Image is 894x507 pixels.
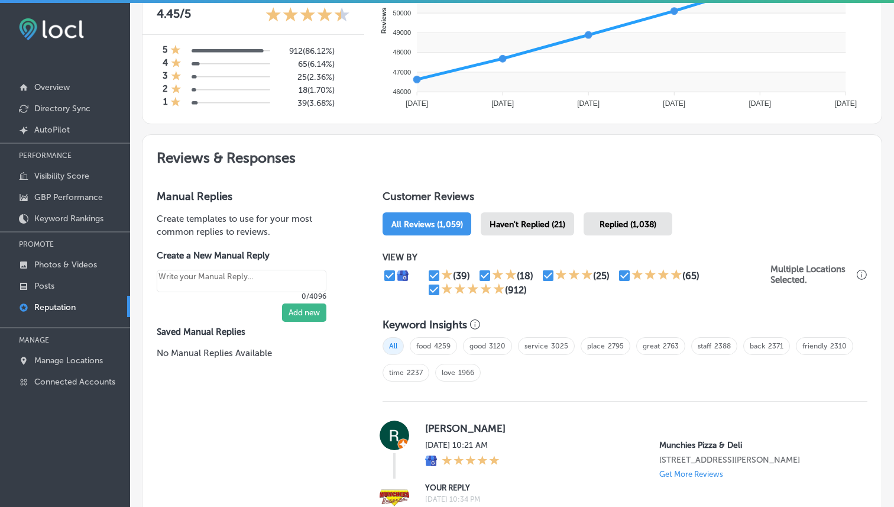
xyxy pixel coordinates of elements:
div: 5 Stars [441,283,505,297]
a: 2237 [407,369,423,377]
tspan: [DATE] [663,99,685,108]
a: 2388 [714,342,731,350]
a: food [416,342,431,350]
a: place [587,342,605,350]
a: good [469,342,486,350]
tspan: 50000 [393,9,412,17]
tspan: [DATE] [749,99,771,108]
p: Directory Sync [34,104,90,114]
div: 4.45 Stars [265,7,350,25]
div: 1 Star [171,83,182,96]
h5: 25 ( 2.36% ) [279,72,335,82]
div: (65) [682,270,699,282]
tspan: [DATE] [834,99,857,108]
p: 0/4096 [157,292,326,301]
a: time [389,369,404,377]
a: 3120 [489,342,506,350]
span: All [383,337,404,355]
p: Multiple Locations Selected. [770,264,854,285]
tspan: [DATE] [491,99,514,108]
div: 1 Star [171,70,182,83]
p: Posts [34,281,54,291]
a: 1966 [458,369,474,377]
div: 2 Stars [492,269,517,283]
tspan: 48000 [393,49,412,56]
p: Photos & Videos [34,260,97,270]
h4: 5 [163,44,167,57]
p: Reputation [34,302,76,312]
label: [PERSON_NAME] [425,422,848,434]
p: Get More Reviews [659,470,723,479]
a: service [524,342,548,350]
text: Reviews [380,8,387,34]
a: 3025 [551,342,568,350]
label: [DATE] 10:21 AM [425,440,500,450]
span: Replied (1,038) [600,219,656,230]
h5: 65 ( 6.14% ) [279,59,335,69]
h4: 2 [163,83,168,96]
div: (25) [593,270,610,282]
a: 2763 [663,342,679,350]
h5: 18 ( 1.70% ) [279,85,335,95]
tspan: [DATE] [406,99,428,108]
tspan: 46000 [393,88,412,95]
span: All Reviews (1,059) [391,219,463,230]
label: YOUR REPLY [425,483,848,492]
textarea: Create your Quick Reply [157,270,326,292]
div: 5 Stars [442,455,500,468]
a: 4259 [434,342,451,350]
h5: 39 ( 3.68% ) [279,98,335,108]
label: [DATE] 10:34 PM [425,495,848,503]
h4: 1 [163,96,167,109]
a: love [442,369,455,377]
label: Create a New Manual Reply [157,250,326,261]
p: Create templates to use for your most common replies to reviews. [157,212,345,238]
div: (912) [505,285,527,296]
p: Visibility Score [34,171,89,181]
a: friendly [802,342,827,350]
h2: Reviews & Responses [142,135,882,176]
h3: Keyword Insights [383,318,467,331]
a: staff [698,342,711,350]
p: 550 Kokopelli Dr [659,455,848,465]
tspan: 49000 [393,29,412,36]
p: Munchies Pizza & Deli [659,440,848,450]
div: (18) [517,270,533,282]
h5: 912 ( 86.12% ) [279,46,335,56]
p: 4.45 /5 [157,7,191,25]
h4: 4 [163,57,168,70]
div: 1 Star [170,96,181,109]
div: 1 Star [441,269,453,283]
span: Haven't Replied (21) [490,219,565,230]
a: 2371 [768,342,783,350]
p: Overview [34,82,70,92]
div: 1 Star [171,57,182,70]
div: 1 Star [170,44,181,57]
a: great [643,342,660,350]
h1: Customer Reviews [383,190,867,208]
img: fda3e92497d09a02dc62c9cd864e3231.png [19,18,84,40]
h4: 3 [163,70,168,83]
div: 3 Stars [555,269,593,283]
tspan: 47000 [393,69,412,76]
a: 2795 [608,342,624,350]
p: AutoPilot [34,125,70,135]
tspan: [DATE] [577,99,600,108]
p: GBP Performance [34,192,103,202]
button: Add new [282,303,326,322]
a: 2310 [830,342,847,350]
label: Saved Manual Replies [157,327,345,337]
p: No Manual Replies Available [157,347,345,360]
div: 4 Stars [631,269,682,283]
p: Connected Accounts [34,377,115,387]
a: back [750,342,765,350]
h3: Manual Replies [157,190,345,203]
p: Keyword Rankings [34,214,103,224]
p: Manage Locations [34,356,103,366]
div: (39) [453,270,470,282]
p: VIEW BY [383,252,770,263]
